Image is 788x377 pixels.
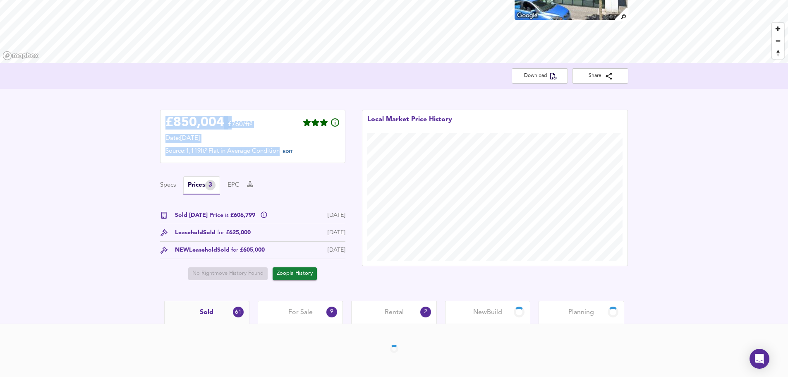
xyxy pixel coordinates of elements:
img: search [614,7,628,21]
span: Sold [200,308,213,317]
span: Share [579,72,622,80]
span: £760/ft² [228,121,252,133]
span: Download [518,72,561,80]
span: Planning [568,308,594,317]
span: For Sale [288,308,313,317]
div: Date: [DATE] [165,134,340,143]
button: Download [512,68,568,84]
span: is [225,212,229,218]
div: 61 [231,305,246,320]
button: Prices3 [183,176,220,195]
span: for [231,247,238,253]
button: EPC [228,181,240,190]
button: Reset bearing to north [772,47,784,59]
div: 3 [205,180,216,190]
span: Rental [385,308,404,317]
span: Sold £625,000 [203,228,251,237]
button: Specs [160,181,176,190]
div: Local Market Price History [367,115,452,133]
span: Sold £605,000 [217,246,265,255]
div: [DATE] [328,211,345,220]
a: Mapbox homepage [2,51,39,60]
div: £ 850,004 [165,117,224,129]
div: [DATE] [328,228,345,237]
span: New Build [473,308,502,317]
div: Source: 1,119ft² Flat in Average Condition [165,147,340,158]
span: for [217,230,224,235]
div: Leasehold [175,228,251,237]
button: Zoom in [772,23,784,35]
div: [DATE] [328,246,345,255]
div: Open Intercom Messenger [750,349,769,369]
span: Zoopla History [277,269,313,279]
div: Prices [188,180,216,190]
div: NEW Leasehold [175,246,265,255]
div: 9 [324,304,340,319]
span: Sold [DATE] Price £606,799 [175,211,257,220]
button: Share [572,68,628,84]
button: Zoom out [772,35,784,47]
span: EDIT [283,150,292,154]
button: Zoopla History [273,267,317,280]
div: 2 [418,304,433,319]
